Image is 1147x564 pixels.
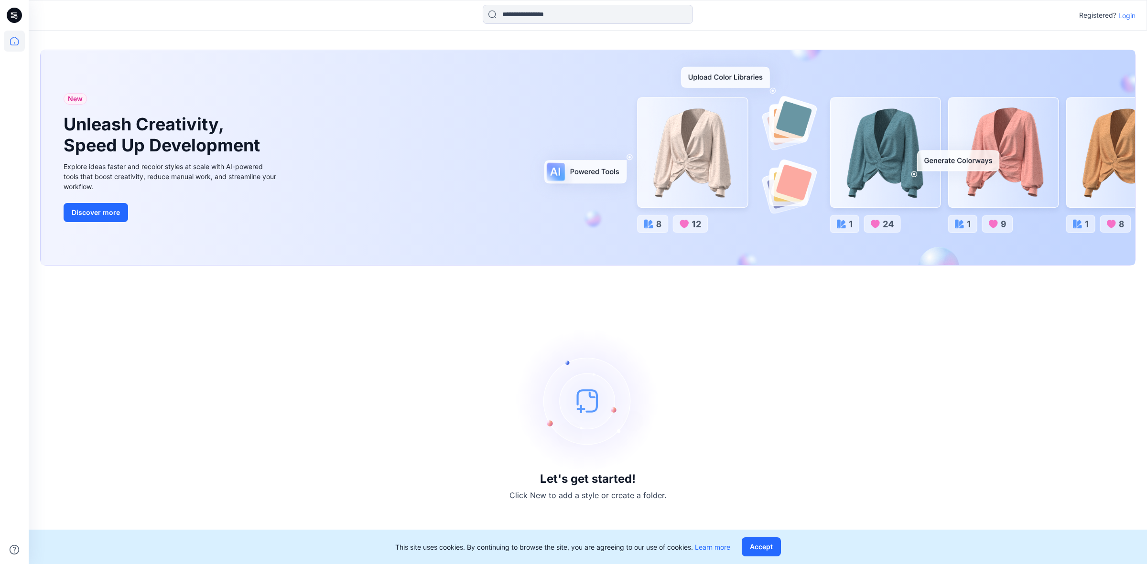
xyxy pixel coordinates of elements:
div: Explore ideas faster and recolor styles at scale with AI-powered tools that boost creativity, red... [64,161,279,192]
a: Learn more [695,543,730,551]
h1: Unleash Creativity, Speed Up Development [64,114,264,155]
p: This site uses cookies. By continuing to browse the site, you are agreeing to our use of cookies. [395,542,730,552]
h3: Let's get started! [540,472,636,486]
img: empty-state-image.svg [516,329,660,472]
span: New [68,93,83,105]
button: Discover more [64,203,128,222]
a: Discover more [64,203,279,222]
p: Login [1118,11,1136,21]
p: Click New to add a style or create a folder. [509,490,666,501]
button: Accept [742,537,781,556]
p: Registered? [1079,10,1116,21]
